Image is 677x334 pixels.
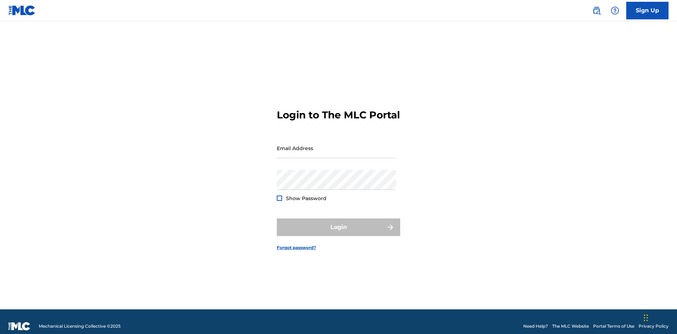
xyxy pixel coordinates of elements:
[626,2,669,19] a: Sign Up
[642,300,677,334] iframe: Chat Widget
[590,4,604,18] a: Public Search
[608,4,622,18] div: Help
[39,323,121,329] span: Mechanical Licensing Collective © 2025
[277,109,400,121] h3: Login to The MLC Portal
[552,323,589,329] a: The MLC Website
[277,245,316,251] a: Forgot password?
[611,6,619,15] img: help
[592,6,601,15] img: search
[8,5,36,16] img: MLC Logo
[593,323,634,329] a: Portal Terms of Use
[644,307,648,328] div: Drag
[523,323,548,329] a: Need Help?
[286,195,327,202] span: Show Password
[8,322,30,330] img: logo
[639,323,669,329] a: Privacy Policy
